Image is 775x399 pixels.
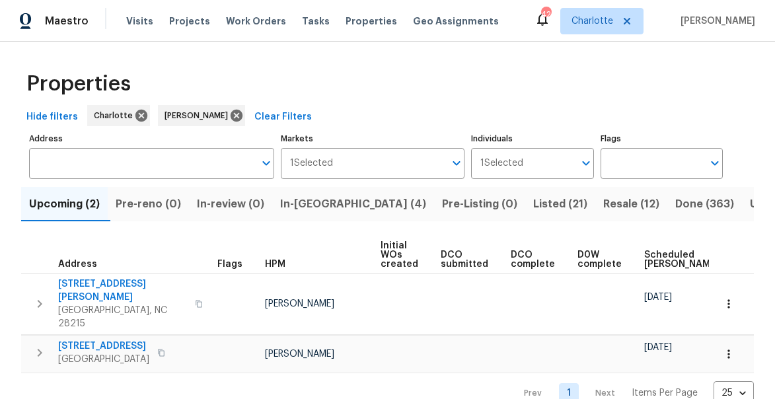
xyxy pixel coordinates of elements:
span: Clear Filters [254,109,312,126]
label: Individuals [471,135,593,143]
span: DCO submitted [441,250,488,269]
span: Address [58,260,97,269]
span: In-[GEOGRAPHIC_DATA] (4) [280,195,426,213]
span: Listed (21) [533,195,587,213]
span: HPM [265,260,285,269]
span: [PERSON_NAME] [675,15,755,28]
span: Flags [217,260,242,269]
button: Open [447,154,466,172]
span: 1 Selected [480,158,523,169]
div: 42 [541,8,550,21]
span: [PERSON_NAME] [265,349,334,359]
span: [STREET_ADDRESS][PERSON_NAME] [58,277,187,304]
span: In-review (0) [197,195,264,213]
span: Resale (12) [603,195,659,213]
span: Visits [126,15,153,28]
span: [PERSON_NAME] [165,109,233,122]
span: Properties [26,77,131,91]
span: [STREET_ADDRESS] [58,340,149,353]
span: Properties [346,15,397,28]
span: Charlotte [572,15,613,28]
span: Upcoming (2) [29,195,100,213]
span: [GEOGRAPHIC_DATA], NC 28215 [58,304,187,330]
button: Open [257,154,276,172]
span: Pre-Listing (0) [442,195,517,213]
span: [DATE] [644,343,672,352]
span: Hide filters [26,109,78,126]
span: Tasks [302,17,330,26]
span: Charlotte [94,109,138,122]
span: Initial WOs created [381,241,418,269]
span: Pre-reno (0) [116,195,181,213]
span: [GEOGRAPHIC_DATA] [58,353,149,366]
span: D0W complete [577,250,622,269]
button: Hide filters [21,105,83,129]
span: [DATE] [644,293,672,302]
span: Done (363) [675,195,734,213]
div: Charlotte [87,105,150,126]
span: 1 Selected [290,158,333,169]
label: Markets [281,135,464,143]
span: [PERSON_NAME] [265,299,334,308]
label: Address [29,135,274,143]
span: Geo Assignments [413,15,499,28]
button: Open [577,154,595,172]
span: Scheduled [PERSON_NAME] [644,250,719,269]
span: Maestro [45,15,89,28]
button: Open [706,154,724,172]
span: Work Orders [226,15,286,28]
div: [PERSON_NAME] [158,105,245,126]
label: Flags [601,135,723,143]
button: Clear Filters [249,105,317,129]
span: Projects [169,15,210,28]
span: DCO complete [511,250,555,269]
